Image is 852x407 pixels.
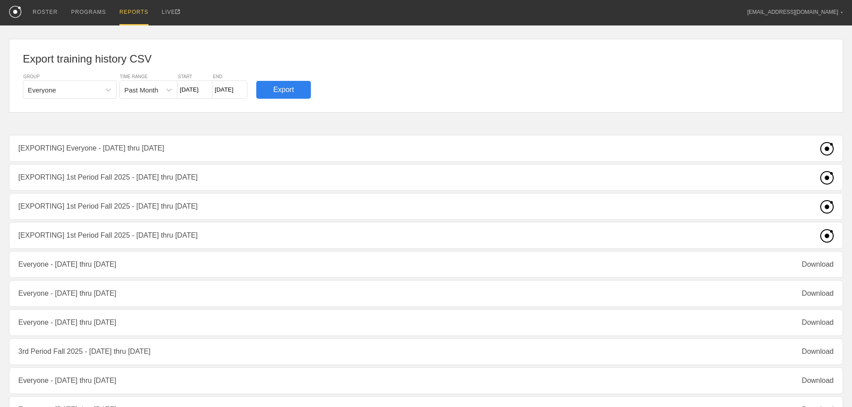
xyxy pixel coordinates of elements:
[9,251,843,278] div: Everyone - [DATE] thru [DATE]
[124,86,158,93] div: Past Month
[212,74,247,79] div: END
[652,48,852,407] iframe: Chat Widget
[9,309,843,336] div: Everyone - [DATE] thru [DATE]
[212,80,247,99] input: To
[9,367,843,394] div: Everyone - [DATE] thru [DATE]
[9,280,843,307] div: Everyone - [DATE] thru [DATE]
[9,6,21,18] img: logo
[28,86,56,93] div: Everyone
[9,338,843,365] div: 3rd Period Fall 2025 - [DATE] thru [DATE]
[23,74,117,79] div: GROUP
[256,81,311,99] div: Export
[840,10,843,15] div: ▼
[178,80,212,99] input: From
[178,74,212,79] div: START
[119,74,178,79] div: TIME RANGE
[23,53,829,65] h1: Export training history CSV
